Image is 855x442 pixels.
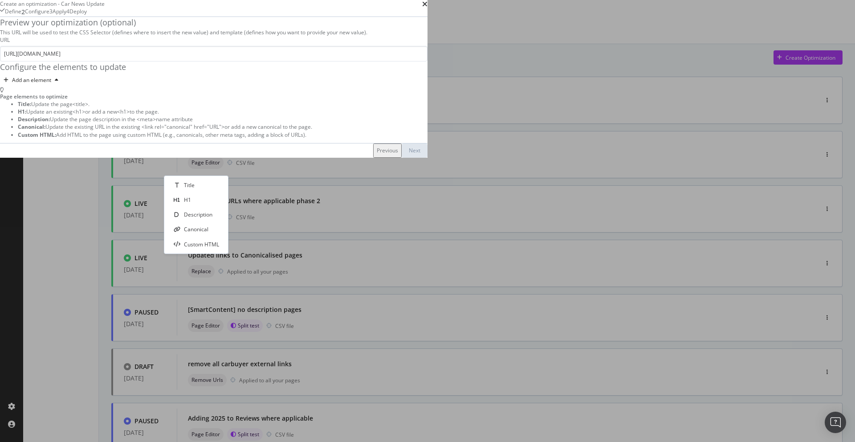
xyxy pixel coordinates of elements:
[21,8,25,16] div: 2
[402,143,427,158] button: Next
[142,123,224,131] span: <link rel="canonical" href="URL">
[18,131,56,139] strong: Custom HTML:
[377,147,398,154] div: Previous
[18,123,45,131] strong: Canonical:
[18,108,427,115] li: Update an existing or add a new to the page.
[18,115,50,123] strong: Description:
[825,412,846,433] div: Open Intercom Messenger
[18,131,427,139] li: Add HTML to the page using custom HTML (e.g., canonicals, other meta tags, adding a block of URLs).
[5,8,21,16] div: Define
[18,100,31,108] strong: Title:
[184,181,195,189] div: Title
[184,225,208,233] div: Canonical
[184,241,219,248] div: Custom HTML
[117,108,130,115] span: <h1>
[18,100,427,108] li: Update the page .
[49,8,53,15] div: 3
[409,147,420,154] div: Next
[73,108,85,115] span: <h1>
[12,78,51,83] div: Add an element
[373,143,402,158] button: Previous
[137,115,156,123] span: <meta>
[53,8,66,16] div: Apply
[25,8,49,16] div: Configure
[18,123,427,131] li: Update the existing URL in the existing or add a new canonical to the page.
[18,115,427,123] li: Update the page description in the name attribute
[66,8,69,15] div: 4
[184,196,191,204] div: H1
[184,211,212,218] div: Description
[69,8,87,16] div: Deploy
[73,100,88,108] span: <title>
[18,108,26,115] strong: H1:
